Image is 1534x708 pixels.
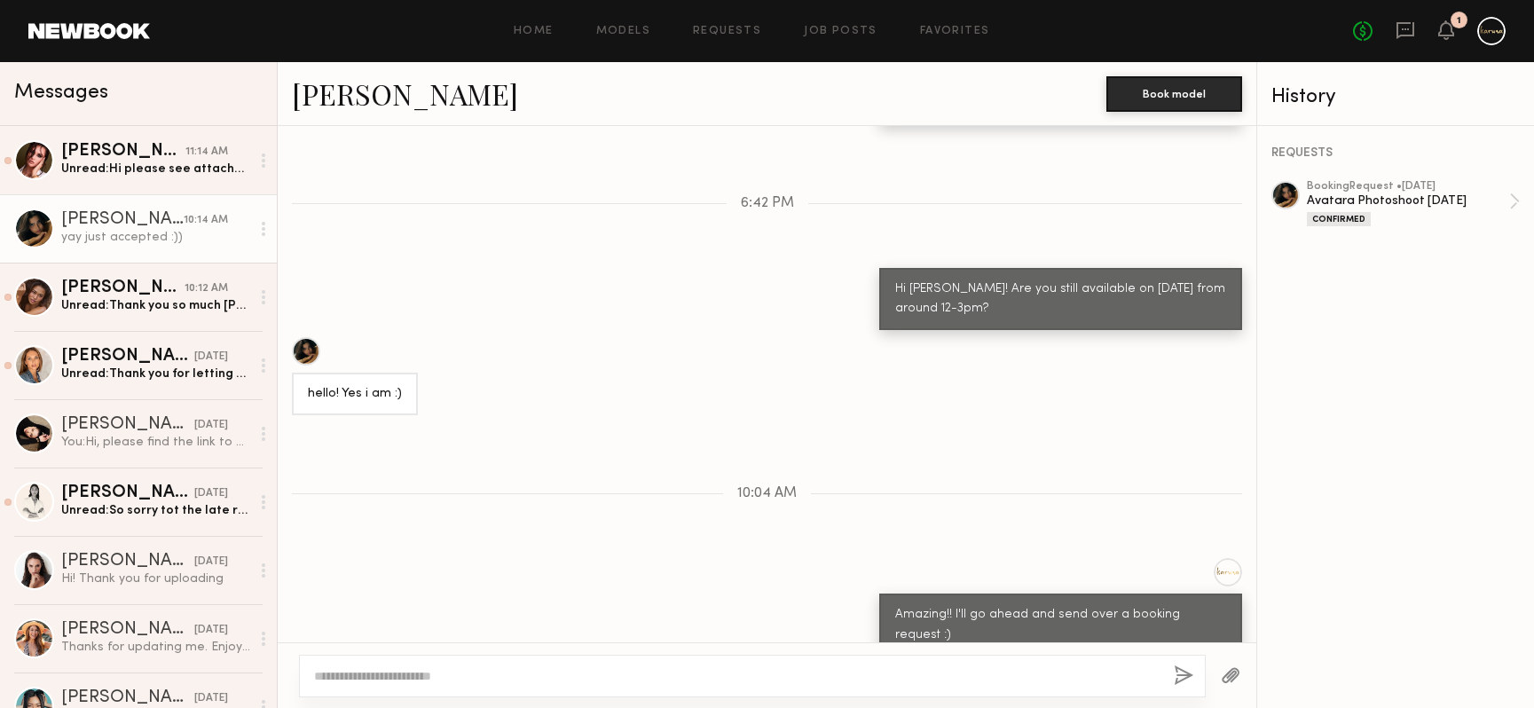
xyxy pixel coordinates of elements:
span: Messages [14,83,108,103]
div: yay just accepted :)) [61,229,250,246]
div: [DATE] [194,485,228,502]
div: [PERSON_NAME] [61,484,194,502]
div: 10:14 AM [184,212,228,229]
a: [PERSON_NAME] [292,75,518,113]
div: [PERSON_NAME] [61,143,185,161]
div: History [1271,87,1520,107]
div: [DATE] [194,622,228,639]
div: Avatara Photoshoot [DATE] [1307,193,1509,209]
button: Book model [1106,76,1242,112]
a: Models [596,26,650,37]
a: Requests [693,26,761,37]
div: Confirmed [1307,212,1371,226]
div: [PERSON_NAME] [61,279,185,297]
span: 6:42 PM [741,196,794,211]
div: Amazing!! I'll go ahead and send over a booking request :) [895,605,1226,646]
div: Unread: Thank you so much [PERSON_NAME], I completely get it. I would love to work with you guys ... [61,297,250,314]
div: You: Hi, please find the link to our call sheet: [URL][DOMAIN_NAME] You would be able to find ins... [61,434,250,451]
div: [PERSON_NAME] [61,689,194,707]
div: [PERSON_NAME] [61,211,184,229]
div: Hi [PERSON_NAME]! Are you still available on [DATE] from around 12-3pm? [895,279,1226,320]
a: Favorites [920,26,990,37]
div: Unread: Hi please see attached ! I updated my headshots this week and my hair hasn’t changed sinc... [61,161,250,177]
a: Home [514,26,554,37]
div: hello! Yes i am :) [308,384,402,405]
div: Unread: So sorry tot the late response [61,502,250,519]
div: 11:14 AM [185,144,228,161]
div: Thanks for updating me. Enjoy the rest of your week! Would love to work with you in the future so... [61,639,250,656]
div: [PERSON_NAME] [61,416,194,434]
a: Job Posts [804,26,877,37]
div: 10:12 AM [185,280,228,297]
div: [DATE] [194,417,228,434]
div: [DATE] [194,554,228,570]
div: [DATE] [194,349,228,366]
div: [PERSON_NAME] [61,348,194,366]
a: Book model [1106,85,1242,100]
div: [PERSON_NAME] [61,621,194,639]
div: REQUESTS [1271,147,1520,160]
span: 10:04 AM [737,486,797,501]
div: Hi! Thank you for uploading [61,570,250,587]
div: [DATE] [194,690,228,707]
div: [PERSON_NAME] [61,553,194,570]
div: booking Request • [DATE] [1307,181,1509,193]
div: 1 [1457,16,1461,26]
div: Unread: Thank you for letting me know [61,366,250,382]
a: bookingRequest •[DATE]Avatara Photoshoot [DATE]Confirmed [1307,181,1520,226]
